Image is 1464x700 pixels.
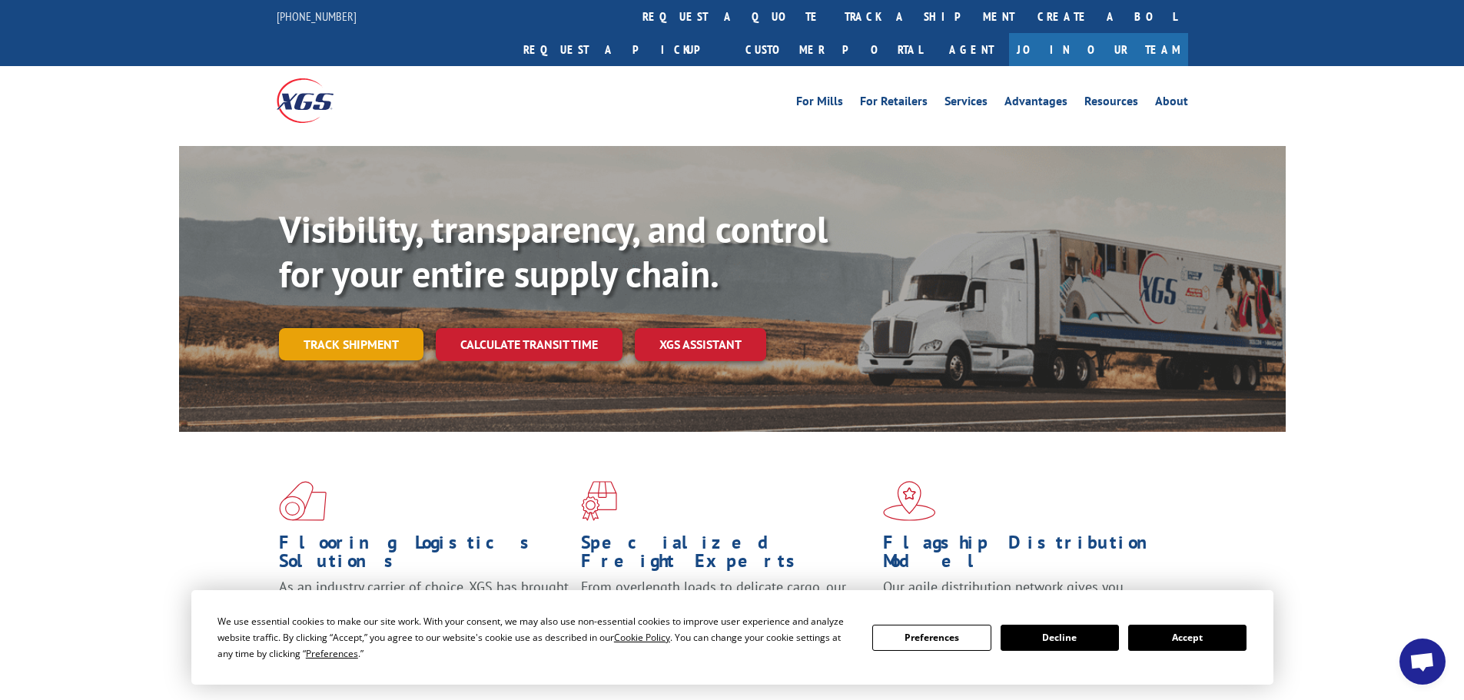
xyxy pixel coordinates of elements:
a: XGS ASSISTANT [635,328,766,361]
a: Calculate transit time [436,328,622,361]
button: Preferences [872,625,991,651]
a: For Retailers [860,95,928,112]
a: For Mills [796,95,843,112]
span: Our agile distribution network gives you nationwide inventory management on demand. [883,578,1166,614]
a: Request a pickup [512,33,734,66]
a: About [1155,95,1188,112]
img: xgs-icon-flagship-distribution-model-red [883,481,936,521]
h1: Flooring Logistics Solutions [279,533,569,578]
a: Track shipment [279,328,423,360]
a: Resources [1084,95,1138,112]
img: xgs-icon-total-supply-chain-intelligence-red [279,481,327,521]
div: Open chat [1399,639,1446,685]
b: Visibility, transparency, and control for your entire supply chain. [279,205,828,297]
a: Customer Portal [734,33,934,66]
a: Advantages [1004,95,1067,112]
img: xgs-icon-focused-on-flooring-red [581,481,617,521]
span: Cookie Policy [614,631,670,644]
button: Accept [1128,625,1247,651]
div: We use essential cookies to make our site work. With your consent, we may also use non-essential ... [217,613,854,662]
span: As an industry carrier of choice, XGS has brought innovation and dedication to flooring logistics... [279,578,569,632]
a: Agent [934,33,1009,66]
p: From overlength loads to delicate cargo, our experienced staff knows the best way to move your fr... [581,578,871,646]
span: Preferences [306,647,358,660]
a: [PHONE_NUMBER] [277,8,357,24]
div: Cookie Consent Prompt [191,590,1273,685]
h1: Flagship Distribution Model [883,533,1174,578]
a: Join Our Team [1009,33,1188,66]
button: Decline [1001,625,1119,651]
a: Services [944,95,988,112]
h1: Specialized Freight Experts [581,533,871,578]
